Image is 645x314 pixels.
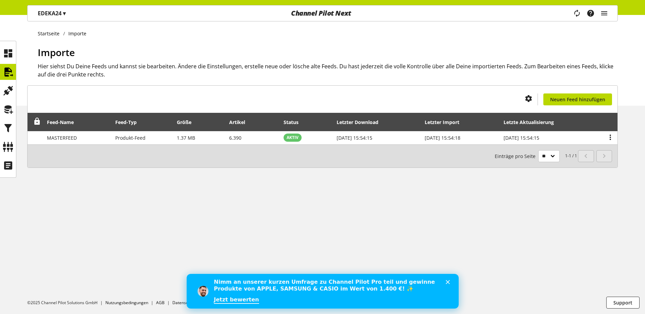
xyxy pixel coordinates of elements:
[27,5,618,21] nav: main navigation
[284,119,305,126] div: Status
[38,46,75,59] span: Importe
[504,119,561,126] div: Letzte Aktualisierung
[337,119,385,126] div: Letzter Download
[425,135,460,141] span: [DATE] 15:54:18
[337,135,372,141] span: [DATE] 15:54:15
[187,274,459,309] iframe: Intercom live chat Banner
[550,96,605,103] span: Neuen Feed hinzufügen
[105,300,148,306] a: Nutzungsbedingungen
[38,30,63,37] a: Startseite
[543,93,612,105] a: Neuen Feed hinzufügen
[425,119,466,126] div: Letzter Import
[27,300,105,306] li: ©2025 Channel Pilot Solutions GmbH
[495,150,577,162] small: 1-1 / 1
[115,135,146,141] span: Produkt-Feed
[177,119,198,126] div: Größe
[229,119,252,126] div: Artikel
[504,135,539,141] span: [DATE] 15:54:15
[38,9,66,17] p: EDEKA24
[47,119,81,126] div: Feed-Name
[287,135,299,141] span: AKTIV
[34,118,41,125] span: Entsperren, um Zeilen neu anzuordnen
[156,300,165,306] a: AGB
[115,119,143,126] div: Feed-Typ
[229,135,241,141] span: 6.390
[47,135,77,141] span: MASTERFEED
[38,62,618,78] h2: Hier siehst Du Deine Feeds und kannst sie bearbeiten. Ändere die Einstellungen, erstelle neue ode...
[606,297,640,309] button: Support
[613,299,632,306] span: Support
[172,300,196,306] a: Datenschutz
[63,10,66,17] span: ▾
[177,135,195,141] span: 1.37 MB
[495,153,538,160] span: Einträge pro Seite
[31,118,41,126] div: Entsperren, um Zeilen neu anzuordnen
